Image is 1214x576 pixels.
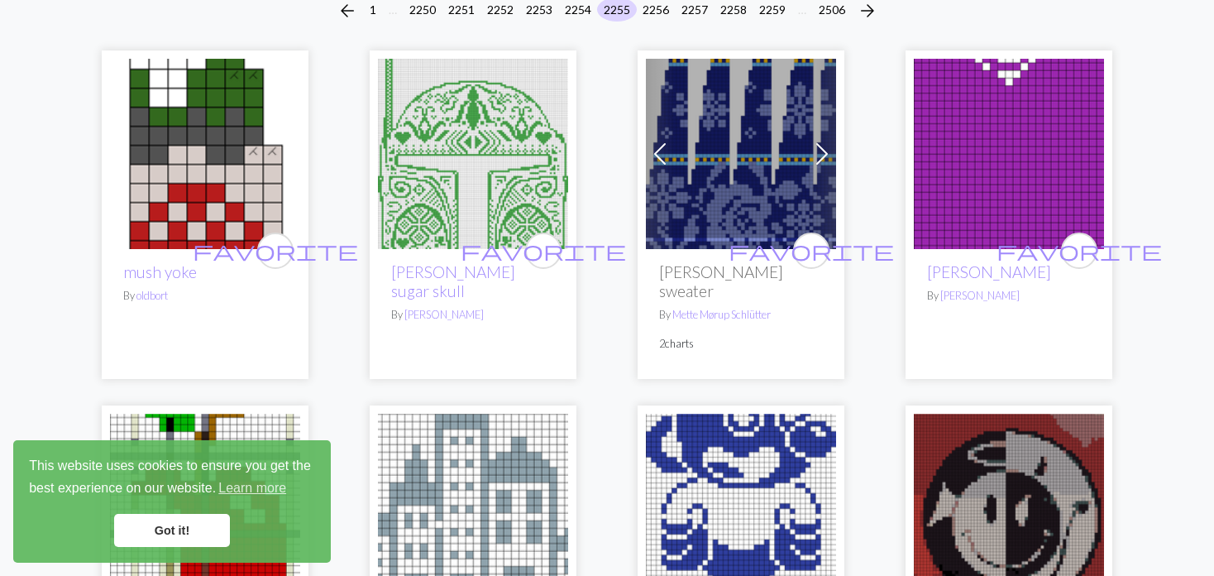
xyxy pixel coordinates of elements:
p: By [659,307,823,323]
a: 20210703_144247.jpg [914,499,1104,515]
button: favourite [525,233,562,269]
p: By [927,288,1091,304]
span: This website uses cookies to ensure you get the best experience on our website. [29,456,315,501]
a: [PERSON_NAME] [927,262,1051,281]
i: Previous [337,1,357,21]
i: favourite [461,234,626,267]
a: Ursula [914,144,1104,160]
p: 2 charts [659,336,823,352]
span: favorite [729,238,894,263]
a: learn more about cookies [216,476,289,501]
img: Lises sweater [646,59,836,249]
h2: [PERSON_NAME] sweater [659,262,823,300]
a: Cityscape [378,499,568,515]
a: Mugman [646,499,836,515]
p: By [391,307,555,323]
div: cookieconsent [13,440,331,563]
span: favorite [461,238,626,263]
i: favourite [729,234,894,267]
a: mush yoke [123,262,197,281]
a: Mette Mørup Schlütter [672,308,771,321]
img: Ursula [914,59,1104,249]
button: favourite [257,233,294,269]
button: favourite [1061,233,1097,269]
span: favorite [997,238,1162,263]
button: favourite [793,233,829,269]
a: [PERSON_NAME] [940,289,1020,302]
a: oldbort [136,289,168,302]
img: mush yoke [110,59,300,249]
a: dismiss cookie message [114,514,230,547]
p: By [123,288,287,304]
a: [PERSON_NAME] sugar skull [391,262,515,300]
span: favorite [193,238,358,263]
a: [PERSON_NAME] [404,308,484,321]
i: favourite [997,234,1162,267]
i: Next [858,1,877,21]
img: Boba Fett sugar skull [378,59,568,249]
a: mush yoke [110,144,300,160]
i: favourite [193,234,358,267]
a: Boba Fett sugar skull [378,144,568,160]
a: Lises sweater [646,144,836,160]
